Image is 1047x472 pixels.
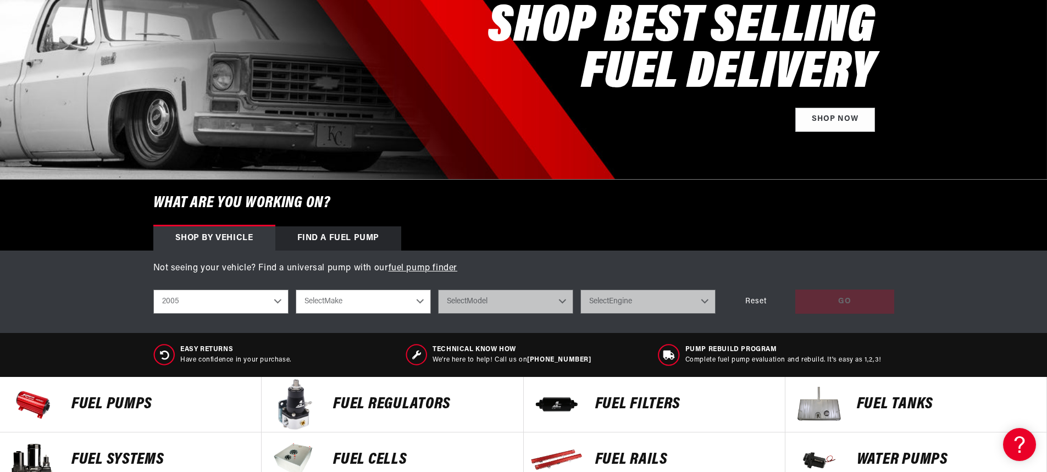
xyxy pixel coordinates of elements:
[685,356,882,365] p: Complete fuel pump evaluation and rebuild. It's easy as 1,2,3!
[71,452,250,468] p: Fuel Systems
[795,108,875,132] a: Shop Now
[791,377,846,432] img: Fuel Tanks
[580,290,716,314] select: Engine
[723,290,790,314] div: Reset
[71,396,250,413] p: Fuel Pumps
[180,356,291,365] p: Have confidence in your purchase.
[438,290,573,314] select: Model
[267,377,322,432] img: FUEL REGULATORS
[5,377,60,432] img: Fuel Pumps
[433,345,591,354] span: Technical Know How
[785,377,1047,432] a: Fuel Tanks Fuel Tanks
[857,396,1035,413] p: Fuel Tanks
[527,357,591,363] a: [PHONE_NUMBER]
[488,4,874,97] h2: SHOP BEST SELLING FUEL DELIVERY
[180,345,291,354] span: Easy Returns
[126,180,922,226] h6: What are you working on?
[524,377,785,432] a: FUEL FILTERS FUEL FILTERS
[595,452,774,468] p: FUEL Rails
[595,396,774,413] p: FUEL FILTERS
[333,396,512,413] p: FUEL REGULATORS
[296,290,431,314] select: Make
[529,377,584,432] img: FUEL FILTERS
[685,345,882,354] span: Pump Rebuild program
[389,264,458,273] a: fuel pump finder
[153,226,275,251] div: Shop by vehicle
[857,452,1035,468] p: Water Pumps
[433,356,591,365] p: We’re here to help! Call us on
[262,377,523,432] a: FUEL REGULATORS FUEL REGULATORS
[333,452,512,468] p: FUEL Cells
[153,262,894,276] p: Not seeing your vehicle? Find a universal pump with our
[153,290,289,314] select: Year
[275,226,402,251] div: Find a Fuel Pump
